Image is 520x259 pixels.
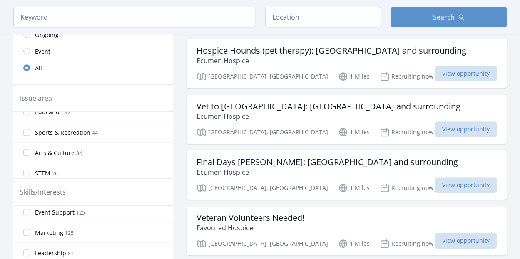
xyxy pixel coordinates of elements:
[23,109,30,115] input: Education 47
[23,170,30,176] input: STEM 26
[65,109,70,116] span: 47
[197,157,458,167] h3: Final Days [PERSON_NAME]: [GEOGRAPHIC_DATA] and surrounding
[23,129,30,136] input: Sports & Recreation 44
[35,31,59,39] span: Ongoing
[35,149,75,157] span: Arts & Culture
[197,101,460,111] h3: Vet to [GEOGRAPHIC_DATA]: [GEOGRAPHIC_DATA] and surrounding
[35,169,50,178] span: STEM
[23,149,30,156] input: Arts & Culture 34
[380,127,433,137] p: Recruiting now
[187,206,507,255] a: Veteran Volunteers Needed! Favoured Hospice [GEOGRAPHIC_DATA], [GEOGRAPHIC_DATA] 1 Miles Recruiti...
[380,183,433,193] p: Recruiting now
[187,39,507,88] a: Hospice Hounds (pet therapy): [GEOGRAPHIC_DATA] and surrounding Ecumen Hospice [GEOGRAPHIC_DATA],...
[52,170,58,177] span: 26
[197,46,466,56] h3: Hospice Hounds (pet therapy): [GEOGRAPHIC_DATA] and surrounding
[13,26,173,43] a: Ongoing
[35,108,63,116] span: Education
[65,229,74,237] span: 125
[23,209,30,215] input: Event Support 125
[35,229,63,237] span: Marketing
[435,233,497,249] span: View opportunity
[197,127,328,137] p: [GEOGRAPHIC_DATA], [GEOGRAPHIC_DATA]
[197,239,328,249] p: [GEOGRAPHIC_DATA], [GEOGRAPHIC_DATA]
[197,111,460,121] p: Ecumen Hospice
[391,7,507,27] button: Search
[35,64,42,72] span: All
[92,129,98,136] span: 44
[20,93,52,103] legend: Issue area
[13,59,173,76] a: All
[435,66,497,81] span: View opportunity
[13,43,173,59] a: Event
[435,177,497,193] span: View opportunity
[265,7,381,27] input: Location
[20,187,66,197] legend: Skills/Interests
[13,7,255,27] input: Keyword
[338,72,370,81] p: 1 Miles
[338,127,370,137] p: 1 Miles
[187,150,507,200] a: Final Days [PERSON_NAME]: [GEOGRAPHIC_DATA] and surrounding Ecumen Hospice [GEOGRAPHIC_DATA], [GE...
[197,183,328,193] p: [GEOGRAPHIC_DATA], [GEOGRAPHIC_DATA]
[197,72,328,81] p: [GEOGRAPHIC_DATA], [GEOGRAPHIC_DATA]
[197,167,458,177] p: Ecumen Hospice
[380,72,433,81] p: Recruiting now
[435,121,497,137] span: View opportunity
[35,208,75,217] span: Event Support
[380,239,433,249] p: Recruiting now
[197,223,304,233] p: Favoured Hospice
[23,249,30,256] input: Leadership 81
[433,12,455,22] span: Search
[35,128,90,137] span: Sports & Recreation
[35,249,66,257] span: Leadership
[197,56,466,66] p: Ecumen Hospice
[197,213,304,223] h3: Veteran Volunteers Needed!
[35,47,50,56] span: Event
[76,150,82,157] span: 34
[187,95,507,144] a: Vet to [GEOGRAPHIC_DATA]: [GEOGRAPHIC_DATA] and surrounding Ecumen Hospice [GEOGRAPHIC_DATA], [GE...
[338,183,370,193] p: 1 Miles
[338,239,370,249] p: 1 Miles
[68,250,74,257] span: 81
[23,229,30,236] input: Marketing 125
[76,209,85,216] span: 125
